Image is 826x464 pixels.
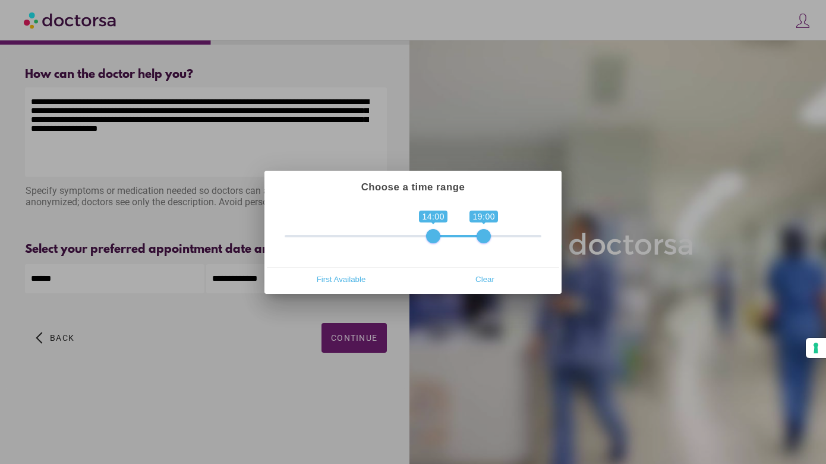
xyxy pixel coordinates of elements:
[361,181,465,193] strong: Choose a time range
[417,271,553,289] span: Clear
[806,338,826,358] button: Your consent preferences for tracking technologies
[273,271,409,289] span: First Available
[413,270,557,289] button: Clear
[419,211,447,222] span: 14:00
[269,270,413,289] button: First Available
[469,211,498,222] span: 19:00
